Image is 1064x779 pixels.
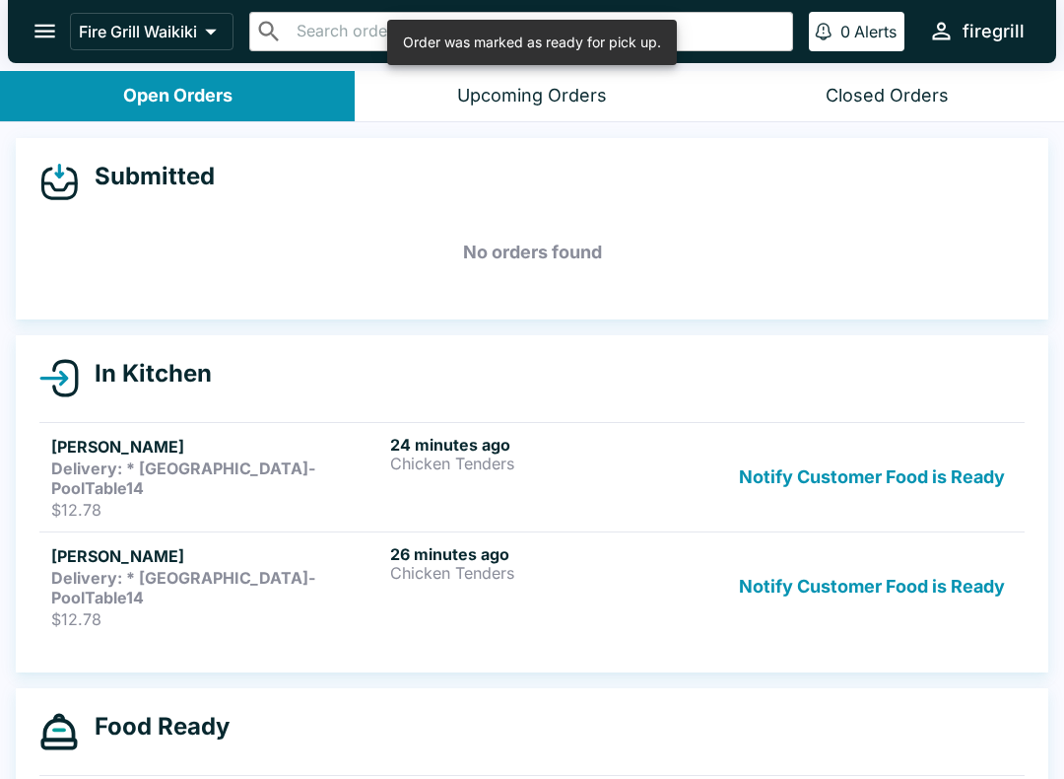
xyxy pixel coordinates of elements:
[70,13,233,50] button: Fire Grill Waikiki
[731,435,1013,520] button: Notify Customer Food is Ready
[390,455,721,472] p: Chicken Tenders
[79,359,212,389] h4: In Kitchen
[920,10,1032,52] button: firegrill
[457,85,607,107] div: Upcoming Orders
[390,564,721,582] p: Chicken Tenders
[39,217,1025,288] h5: No orders found
[39,422,1025,531] a: [PERSON_NAME]Delivery: * [GEOGRAPHIC_DATA]-PoolTable14$12.7824 minutes agoChicken TendersNotify C...
[390,544,721,564] h6: 26 minutes ago
[51,500,382,520] p: $12.78
[79,162,215,191] h4: Submitted
[79,22,197,41] p: Fire Grill Waikiki
[963,20,1025,43] div: firegrill
[840,22,850,41] p: 0
[79,712,230,742] h4: Food Ready
[51,609,382,629] p: $12.78
[123,85,233,107] div: Open Orders
[826,85,949,107] div: Closed Orders
[731,544,1013,629] button: Notify Customer Food is Ready
[291,18,784,45] input: Search orders by name or phone number
[51,568,315,607] strong: Delivery: * [GEOGRAPHIC_DATA]-PoolTable14
[390,435,721,455] h6: 24 minutes ago
[51,459,315,498] strong: Delivery: * [GEOGRAPHIC_DATA]-PoolTable14
[403,26,661,59] div: Order was marked as ready for pick up.
[20,6,70,56] button: open drawer
[39,531,1025,641] a: [PERSON_NAME]Delivery: * [GEOGRAPHIC_DATA]-PoolTable14$12.7826 minutes agoChicken TendersNotify C...
[854,22,897,41] p: Alerts
[51,544,382,568] h5: [PERSON_NAME]
[51,435,382,459] h5: [PERSON_NAME]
